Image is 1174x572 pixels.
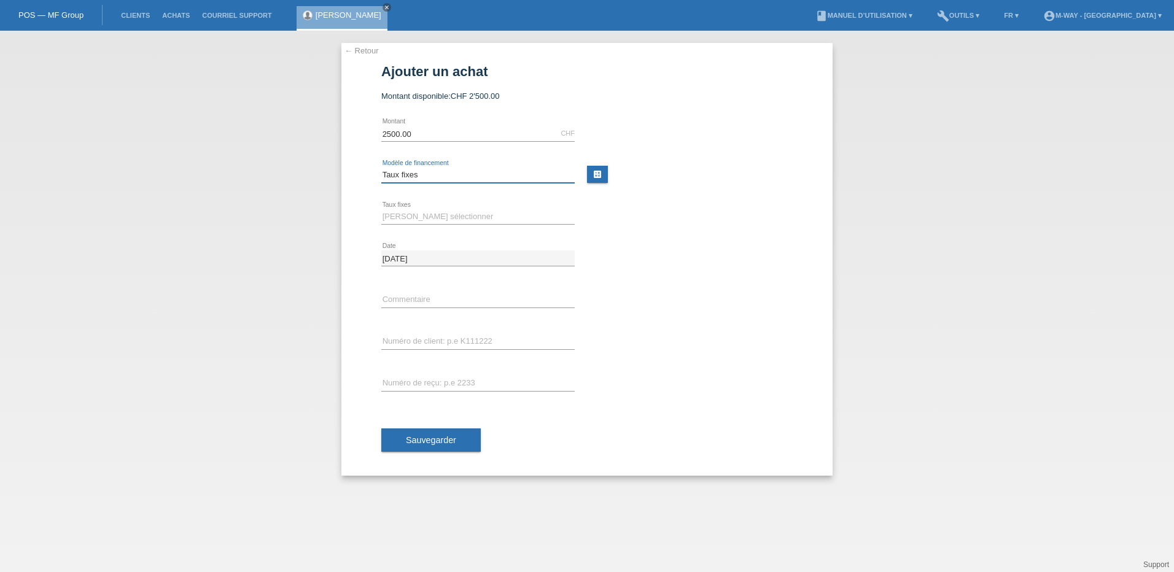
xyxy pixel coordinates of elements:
i: close [384,4,390,10]
i: calculate [593,169,602,179]
a: Courriel Support [196,12,278,19]
div: CHF [561,129,575,137]
i: book [815,10,828,22]
div: Montant disponible: [381,91,793,101]
span: Sauvegarder [406,435,456,445]
a: Clients [115,12,156,19]
a: Support [1143,560,1169,569]
a: [PERSON_NAME] [316,10,381,20]
h1: Ajouter un achat [381,64,793,79]
i: account_circle [1043,10,1055,22]
i: build [937,10,949,22]
a: calculate [587,166,608,183]
a: ← Retour [344,46,379,55]
a: bookManuel d’utilisation ▾ [809,12,919,19]
a: Achats [156,12,196,19]
a: account_circlem-way - [GEOGRAPHIC_DATA] ▾ [1037,12,1168,19]
button: Sauvegarder [381,428,481,452]
a: close [383,3,391,12]
a: POS — MF Group [18,10,84,20]
a: FR ▾ [998,12,1025,19]
span: CHF 2'500.00 [451,91,500,101]
a: buildOutils ▾ [931,12,985,19]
